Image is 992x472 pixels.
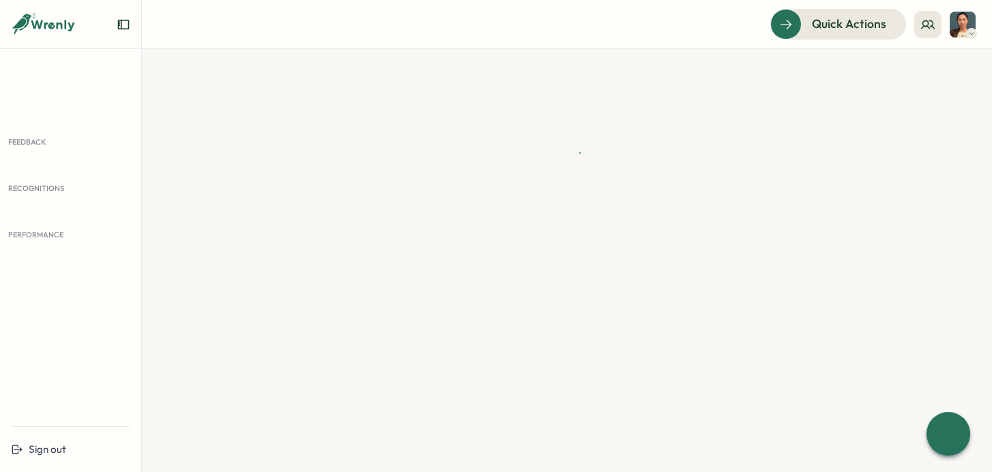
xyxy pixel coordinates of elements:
[29,443,66,456] span: Sign out
[950,12,976,38] img: Rosie Teo
[812,15,886,33] span: Quick Actions
[770,9,906,39] button: Quick Actions
[117,18,130,31] button: Expand sidebar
